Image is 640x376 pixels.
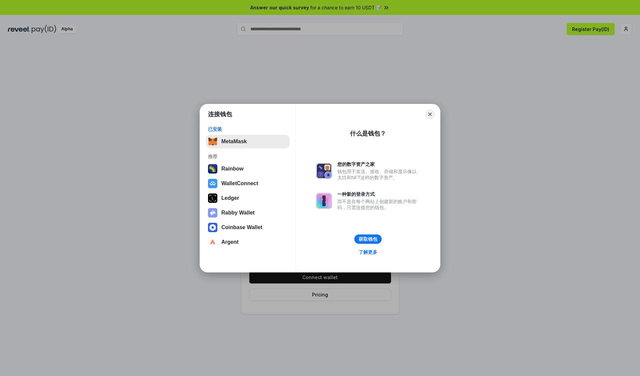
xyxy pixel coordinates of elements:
[355,248,381,256] a: 了解更多
[221,210,255,216] div: Rabby Wallet
[425,110,435,119] button: Close
[206,235,290,249] button: Argent
[208,237,217,247] img: svg+xml,%3Csvg%20width%3D%2228%22%20height%3D%2228%22%20viewBox%3D%220%200%2028%2028%22%20fill%3D...
[206,135,290,148] button: MetaMask
[359,236,377,242] div: 获取钱包
[208,110,232,118] h1: 连接钱包
[337,198,420,210] div: 而不是在每个网站上创建新的账户和密码，只需连接您的钱包。
[359,249,377,255] div: 了解更多
[337,191,420,197] div: 一种新的登录方式
[206,206,290,219] button: Rabby Wallet
[221,181,258,187] div: WalletConnect
[221,166,244,172] div: Rainbow
[337,169,420,181] div: 钱包用于发送、接收、存储和显示像以太坊和NFT这样的数字资产。
[316,163,332,179] img: svg+xml,%3Csvg%20xmlns%3D%22http%3A%2F%2Fwww.w3.org%2F2000%2Fsvg%22%20fill%3D%22none%22%20viewBox...
[206,191,290,205] button: Ledger
[221,139,247,145] div: MetaMask
[208,137,217,146] img: svg+xml,%3Csvg%20fill%3D%22none%22%20height%3D%2233%22%20viewBox%3D%220%200%2035%2033%22%20width%...
[208,193,217,203] img: svg+xml,%3Csvg%20xmlns%3D%22http%3A%2F%2Fwww.w3.org%2F2000%2Fsvg%22%20width%3D%2228%22%20height%3...
[354,234,382,244] button: 获取钱包
[221,224,262,230] div: Coinbase Wallet
[208,164,217,174] img: svg+xml,%3Csvg%20width%3D%22120%22%20height%3D%22120%22%20viewBox%3D%220%200%20120%20120%22%20fil...
[208,126,288,132] div: 已安装
[206,162,290,176] button: Rainbow
[206,221,290,234] button: Coinbase Wallet
[208,223,217,232] img: svg+xml,%3Csvg%20width%3D%2228%22%20height%3D%2228%22%20viewBox%3D%220%200%2028%2028%22%20fill%3D...
[221,239,239,245] div: Argent
[206,177,290,190] button: WalletConnect
[208,154,288,160] div: 推荐
[208,208,217,217] img: svg+xml,%3Csvg%20xmlns%3D%22http%3A%2F%2Fwww.w3.org%2F2000%2Fsvg%22%20fill%3D%22none%22%20viewBox...
[337,161,420,167] div: 您的数字资产之家
[208,179,217,188] img: svg+xml,%3Csvg%20width%3D%2228%22%20height%3D%2228%22%20viewBox%3D%220%200%2028%2028%22%20fill%3D...
[316,193,332,209] img: svg+xml,%3Csvg%20xmlns%3D%22http%3A%2F%2Fwww.w3.org%2F2000%2Fsvg%22%20fill%3D%22none%22%20viewBox...
[221,195,239,201] div: Ledger
[350,130,386,138] div: 什么是钱包？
